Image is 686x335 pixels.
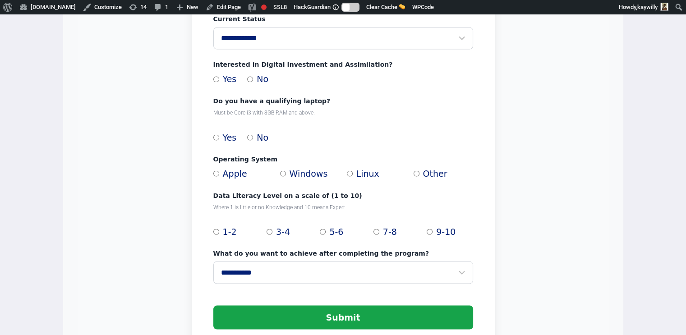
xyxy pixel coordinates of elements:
span: Yes [223,73,237,86]
span: Yes [223,131,237,144]
label: Interested in Digital Investment and Assimilation? [213,60,473,69]
input: 7-8 [373,229,379,234]
input: 5-6 [320,229,326,234]
span: Apple [223,167,247,180]
label: Current Status [213,14,473,23]
button: Submit [213,305,473,329]
div: Focus keyphrase not set [261,5,267,10]
input: Linux [347,170,353,176]
span: 9-10 [436,225,456,238]
input: Yes [213,76,219,82]
span: 5-6 [329,225,343,238]
span: Linux [356,167,379,180]
span: Clear Cache [366,4,397,10]
input: Apple [213,170,219,176]
img: 🧽 [399,4,405,9]
p: Must be Core i3 with 8GB RAM and above. [213,109,473,116]
span: No [257,73,268,86]
input: Other [414,170,419,176]
input: No [247,134,253,140]
span: kaywilly [637,4,658,10]
input: Windows [280,170,286,176]
span: Other [423,167,447,180]
span: 3-4 [276,225,290,238]
span: 7-8 [383,225,397,238]
span: Windows [290,167,328,180]
span: No [257,131,268,144]
input: 9-10 [427,229,433,234]
span: 1-2 [223,225,237,238]
p: Where 1 is little or no Knowledge and 10 means Expert [213,203,473,211]
label: Do you have a qualifying laptop? [213,96,473,106]
input: 3-4 [267,229,272,234]
input: Yes [213,134,219,140]
label: Operating System [213,154,473,163]
label: Data Literacy Level on a scale of (1 to 10) [213,191,473,200]
input: 1-2 [213,229,219,234]
input: No [247,76,253,82]
label: What do you want to achieve after completing the program? [213,248,473,257]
